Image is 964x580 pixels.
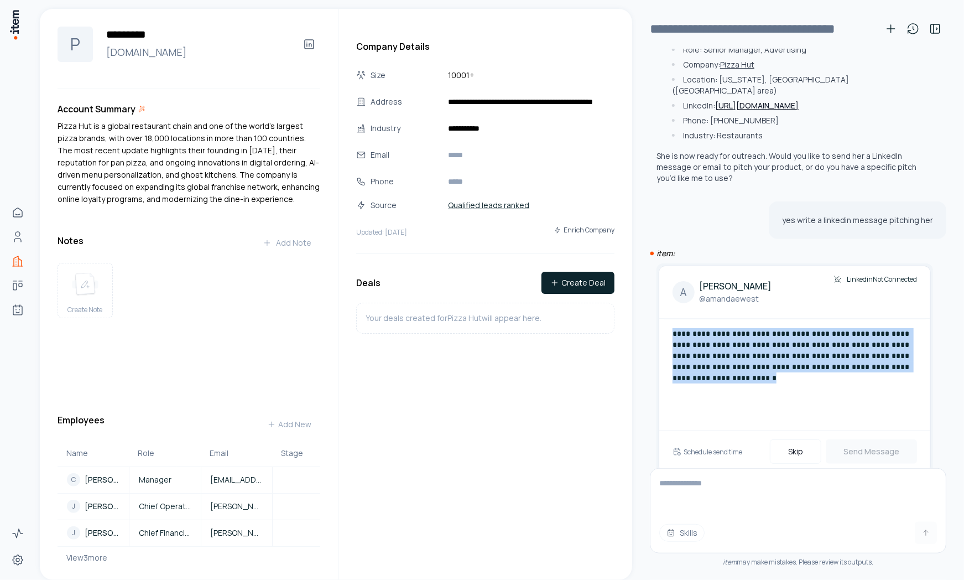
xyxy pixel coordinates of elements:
[282,448,311,459] div: Stage
[684,447,742,457] h6: Schedule send time
[85,501,119,512] p: [PERSON_NAME]
[371,175,441,188] div: Phone
[650,558,946,567] div: may make mistakes. Please review its outputs.
[669,130,933,141] li: Industry: Restaurants
[211,474,263,485] span: [EMAIL_ADDRESS][PERSON_NAME][DOMAIN_NAME]
[210,448,264,459] div: Email
[371,69,441,81] div: Size
[258,413,320,436] button: Add New
[138,448,192,459] div: Role
[67,526,80,540] div: J
[9,9,20,40] img: Item Brain Logo
[263,237,311,248] div: Add Note
[85,527,119,538] p: [PERSON_NAME]
[130,527,200,538] a: Chief Financial Officer
[67,500,80,513] div: J
[656,151,933,184] p: She is now ready for outreach. Would you like to send her a LinkedIn message or email to pitch yo...
[902,18,924,40] button: View history
[356,276,381,289] h3: Deals
[58,526,128,540] a: J[PERSON_NAME]
[67,473,80,486] div: C
[356,40,614,53] h3: Company Details
[715,100,799,111] a: [URL][DOMAIN_NAME]
[669,100,933,111] li: LinkedIn:
[541,272,614,294] button: Create Deal
[58,500,128,513] a: J[PERSON_NAME]
[58,120,320,205] div: Pizza Hut is a global restaurant chain and one of the world’s largest pizza brands, with over 18,...
[72,272,98,297] img: create note
[58,413,105,436] h3: Employees
[102,44,289,60] a: [DOMAIN_NAME]
[720,59,754,70] button: Pizza Hut
[770,439,821,464] button: Skip
[139,474,171,485] span: Manager
[669,74,933,96] li: Location: [US_STATE], [GEOGRAPHIC_DATA] ([GEOGRAPHIC_DATA] area)
[7,299,29,321] a: Agents
[58,547,107,569] button: View3more
[139,501,191,512] span: Chief Operations Officer
[371,96,441,108] div: Address
[669,44,933,55] li: Role: Senior Manager, Advertising
[356,228,407,237] p: Updated: [DATE]
[7,250,29,272] a: Companies
[7,549,29,571] a: Settings
[7,522,29,545] a: Activity
[847,275,917,284] span: Linkedin Not Connected
[673,281,695,303] div: A
[211,527,263,538] span: [PERSON_NAME][EMAIL_ADDRESS][PERSON_NAME][DOMAIN_NAME]
[366,312,541,324] p: Your deals created for Pizza Hut will appear here.
[699,293,772,305] a: @amandaewest
[371,199,441,211] div: Source
[680,527,697,538] span: Skills
[669,59,933,70] li: Company:
[58,263,113,318] button: create noteCreate Note
[58,27,93,62] div: P
[202,501,272,512] a: [PERSON_NAME][DOMAIN_NAME][EMAIL_ADDRESS][PERSON_NAME][DOMAIN_NAME]
[699,279,772,293] h4: [PERSON_NAME]
[254,232,320,254] button: Add Note
[656,248,675,258] i: item:
[669,115,933,126] li: Phone: [PHONE_NUMBER]
[723,557,737,567] i: item
[130,474,200,485] a: Manager
[66,448,121,459] div: Name
[7,275,29,297] a: Deals
[58,102,136,116] h3: Account Summary
[130,501,200,512] a: Chief Operations Officer
[444,198,534,213] a: Qualified leads ranked
[371,149,441,161] div: Email
[202,527,272,538] a: [PERSON_NAME][EMAIL_ADDRESS][PERSON_NAME][DOMAIN_NAME]
[58,473,128,486] a: C[PERSON_NAME]
[880,18,902,40] button: New conversation
[58,234,84,247] h3: Notes
[7,201,29,224] a: Home
[68,305,103,314] span: Create Note
[782,215,933,226] p: yes write a linkedin message pitching her
[659,524,705,542] button: Skills
[924,18,946,40] button: Toggle sidebar
[7,226,29,248] a: People
[371,122,441,134] div: Industry
[554,220,614,240] button: Enrich Company
[85,474,119,485] p: [PERSON_NAME]
[211,501,263,512] span: [PERSON_NAME][DOMAIN_NAME][EMAIL_ADDRESS][PERSON_NAME][DOMAIN_NAME]
[202,474,272,485] a: [EMAIL_ADDRESS][PERSON_NAME][DOMAIN_NAME]
[139,527,191,538] span: Chief Financial Officer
